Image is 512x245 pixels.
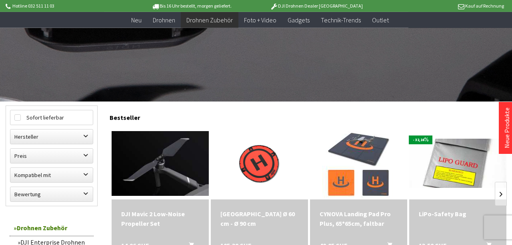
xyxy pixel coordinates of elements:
p: Bis 16 Uhr bestellt, morgen geliefert. [129,1,254,11]
span: Drohnen [153,16,175,24]
a: [GEOGRAPHIC_DATA] Ø 60 cm - Ø 90 cm 105,39 CHF [220,209,298,228]
a: Neue Produkte [503,108,511,148]
span: Outlet [372,16,389,24]
img: Hoodman Landeplatz Ø 60 cm - Ø 90 cm [223,127,295,199]
span: Neu [131,16,142,24]
span: Gadgets [288,16,310,24]
a: Drohnen [147,12,181,28]
span: Drohnen Zubehör [186,16,233,24]
label: Preis [10,149,93,163]
p: DJI Drohnen Dealer [GEOGRAPHIC_DATA] [254,1,379,11]
p: Kauf auf Rechnung [379,1,504,11]
p: Hotline 032 511 11 03 [4,1,129,11]
img: LiPo-Safety Bag [409,139,506,187]
a: Gadgets [282,12,315,28]
a: Technik-Trends [315,12,366,28]
a: Foto + Video [238,12,282,28]
a: Outlet [366,12,394,28]
img: CYNOVA Landing Pad Pro Plus, 65*65cm, faltbar [322,127,394,199]
label: Sofort lieferbar [10,110,93,125]
a: Neu [126,12,147,28]
a: Drohnen Zubehör [181,12,238,28]
label: Kompatibel mit [10,168,93,182]
label: Hersteller [10,129,93,144]
div: CYNOVA Landing Pad Pro Plus, 65*65cm, faltbar [320,209,398,228]
img: DJI Mavic 2 Low-Noise Propeller Set [112,131,209,196]
div: LiPo-Safety Bag [419,209,497,219]
a: DJI Mavic 2 Low-Noise Propeller Set 14,96 CHF In den Warenkorb [121,209,199,228]
div: Bestseller [110,106,506,125]
a: LiPo-Safety Bag 13,50 CHF In den Warenkorb [419,209,497,219]
label: Bewertung [10,187,93,201]
span: Foto + Video [244,16,276,24]
a: CYNOVA Landing Pad Pro Plus, 65*65cm, faltbar 40,05 CHF In den Warenkorb [320,209,398,228]
div: DJI Mavic 2 Low-Noise Propeller Set [121,209,199,228]
a: Drohnen Zubehör [10,220,94,236]
span: Technik-Trends [321,16,361,24]
div: [GEOGRAPHIC_DATA] Ø 60 cm - Ø 90 cm [220,209,298,228]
